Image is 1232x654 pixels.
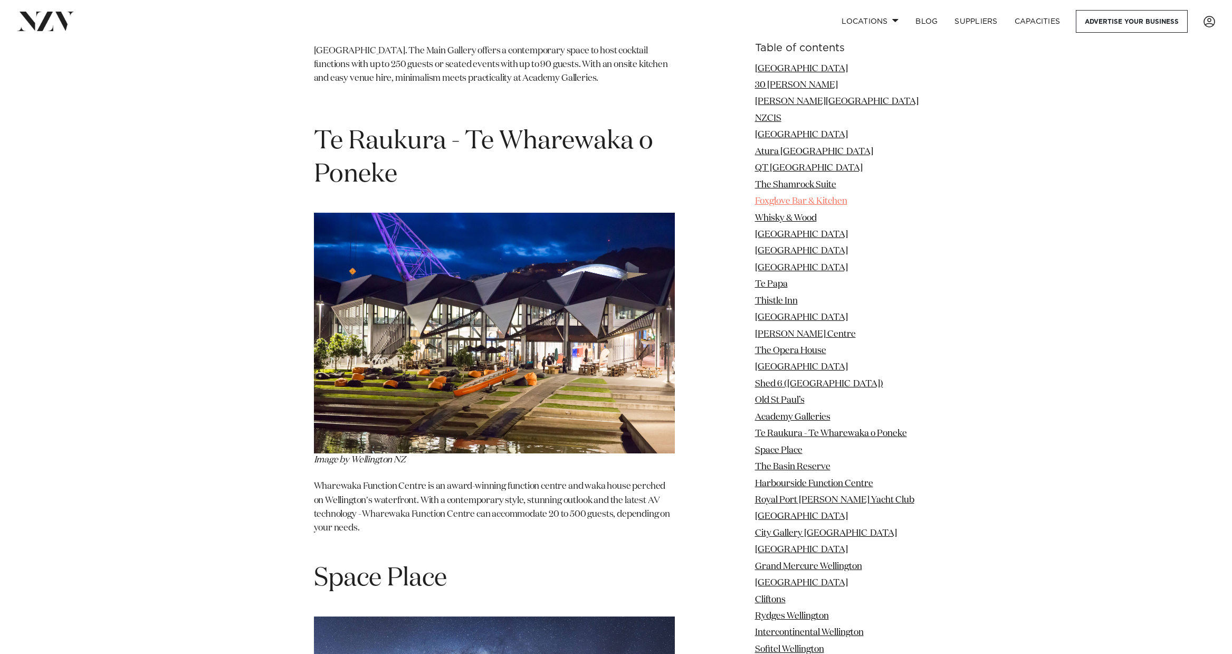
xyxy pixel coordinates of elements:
a: The Basin Reserve [755,463,830,472]
a: Space Place [755,446,803,455]
a: Rydges Wellington [755,612,829,621]
a: QT [GEOGRAPHIC_DATA] [755,164,863,173]
a: [GEOGRAPHIC_DATA] [755,131,848,140]
a: Royal Port [PERSON_NAME] Yacht Club [755,496,914,505]
img: nzv-logo.png [17,12,74,31]
a: Thistle Inn [755,297,798,306]
a: [GEOGRAPHIC_DATA] [755,314,848,323]
a: [PERSON_NAME][GEOGRAPHIC_DATA] [755,98,919,107]
a: [GEOGRAPHIC_DATA] [755,513,848,522]
a: [GEOGRAPHIC_DATA] [755,263,848,272]
a: [GEOGRAPHIC_DATA] [755,247,848,256]
a: Shed 6 ([GEOGRAPHIC_DATA]) [755,380,883,388]
a: Foxglove Bar & Kitchen [755,197,847,206]
a: Intercontinental Wellington [755,629,864,638]
a: BLOG [907,10,946,33]
a: [GEOGRAPHIC_DATA] [755,64,848,73]
a: Grand Mercure Wellington [755,562,862,571]
a: Old St Paul’s [755,396,805,405]
img: Wellington Venue - Te Raukura - Te Wharewaka o Poneke [314,213,675,453]
h6: Table of contents [755,43,919,54]
a: Sofitel Wellington [755,645,824,654]
span: Space Place [314,566,447,591]
span: Te Raukura - Te Wharewaka o Poneke [314,129,653,187]
a: Atura [GEOGRAPHIC_DATA] [755,147,873,156]
a: [GEOGRAPHIC_DATA] [755,230,848,239]
a: 30 [PERSON_NAME] [755,81,838,90]
a: [GEOGRAPHIC_DATA] [755,579,848,588]
a: [PERSON_NAME] Centre [755,330,856,339]
a: [GEOGRAPHIC_DATA] [755,363,848,372]
a: The Shamrock Suite [755,181,836,189]
a: Cliftons [755,595,786,604]
a: Harbourside Function Centre [755,479,873,488]
a: Te Raukura - Te Wharewaka o Poneke [755,430,907,439]
p: Academy Galleries is a sophisticated and thought-provoking venue in the creative heart of [GEOGRA... [314,30,675,86]
p: Wharewaka Function Centre is an award-winning function centre and waka house perched on Wellingto... [314,480,675,549]
a: The Opera House [755,346,826,355]
a: SUPPLIERS [946,10,1006,33]
a: Whisky & Wood [755,214,817,223]
a: [GEOGRAPHIC_DATA] [755,546,848,555]
a: Advertise your business [1076,10,1188,33]
a: Academy Galleries [755,413,830,422]
a: City Gallery [GEOGRAPHIC_DATA] [755,529,897,538]
a: Locations [833,10,907,33]
span: Image by Wellington NZ [314,456,406,465]
a: Capacities [1006,10,1069,33]
a: NZCIS [755,114,781,123]
a: Te Papa [755,280,788,289]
